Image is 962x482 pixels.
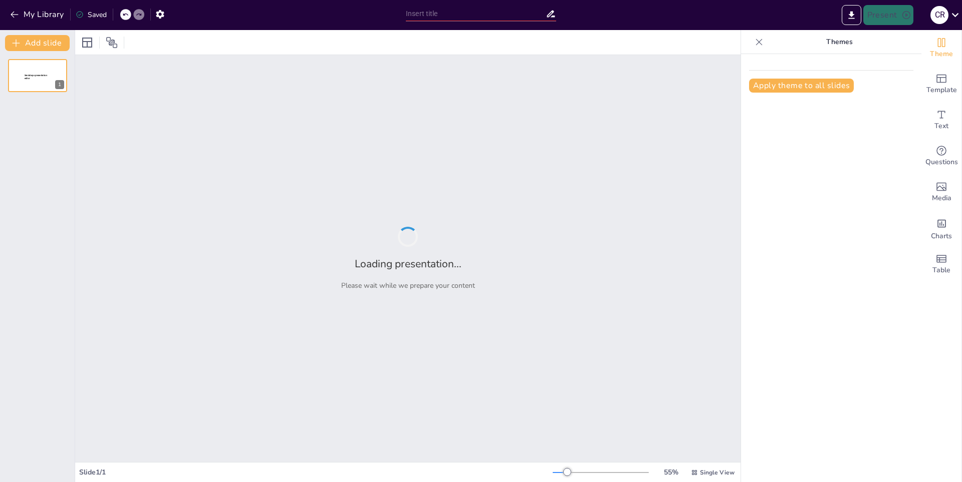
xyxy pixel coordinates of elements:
[341,281,475,290] p: Please wait while we prepare your content
[925,157,958,168] span: Questions
[932,265,950,276] span: Table
[700,468,735,476] span: Single View
[921,102,961,138] div: Add text boxes
[921,246,961,282] div: Add a table
[76,10,107,20] div: Saved
[55,80,64,89] div: 1
[863,5,913,25] button: Present
[930,49,953,60] span: Theme
[5,35,70,51] button: Add slide
[8,59,67,92] div: 1
[926,85,957,96] span: Template
[355,257,461,271] h2: Loading presentation...
[921,66,961,102] div: Add ready made slides
[79,35,95,51] div: Layout
[8,7,68,23] button: My Library
[921,210,961,246] div: Add charts and graphs
[921,138,961,174] div: Get real-time input from your audience
[749,79,854,93] button: Apply theme to all slides
[659,467,683,477] div: 55 %
[930,5,948,25] button: C R
[767,30,911,54] p: Themes
[934,121,948,132] span: Text
[921,30,961,66] div: Change the overall theme
[930,6,948,24] div: C R
[106,37,118,49] span: Position
[406,7,546,21] input: Insert title
[842,5,861,25] button: Export to PowerPoint
[932,193,951,204] span: Media
[25,74,47,80] span: Sendsteps presentation editor
[921,174,961,210] div: Add images, graphics, shapes or video
[79,467,553,477] div: Slide 1 / 1
[931,231,952,242] span: Charts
